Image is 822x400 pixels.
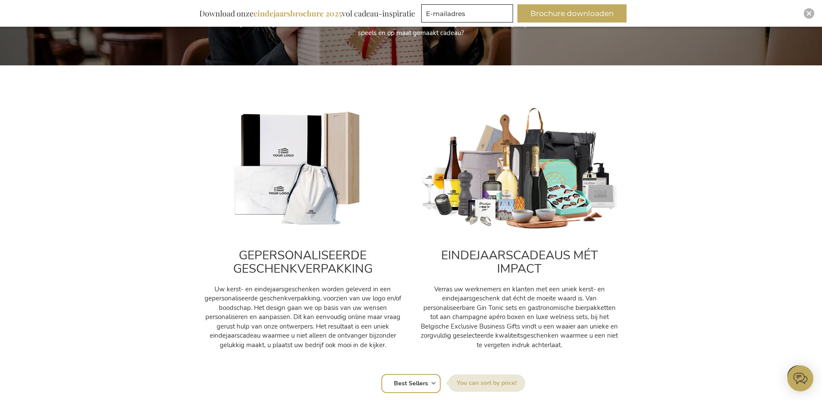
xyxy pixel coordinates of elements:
[203,249,403,276] h2: GEPERSONALISEERDE GESCHENKVERPAKKING
[203,107,403,231] img: Personalised_gifts
[195,4,419,23] div: Download onze vol cadeau-inspiratie
[420,249,619,276] h2: EINDEJAARSCADEAUS MÉT IMPACT
[448,374,525,392] label: Sorteer op
[421,4,516,25] form: marketing offers and promotions
[804,8,814,19] div: Close
[420,107,619,231] img: cadeau_personeel_medewerkers-kerst_1
[421,4,513,23] input: E-mailadres
[517,4,627,23] button: Brochure downloaden
[806,11,812,16] img: Close
[253,8,342,19] b: eindejaarsbrochure 2025
[420,285,619,350] p: Verras uw werknemers en klanten met een uniek kerst- en eindejaarsgeschenk dat écht de moeite waa...
[787,365,813,391] iframe: belco-activator-frame
[203,285,403,350] p: Uw kerst- en eindejaarsgeschenken worden geleverd in een gepersonaliseerde geschenkverpakking, vo...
